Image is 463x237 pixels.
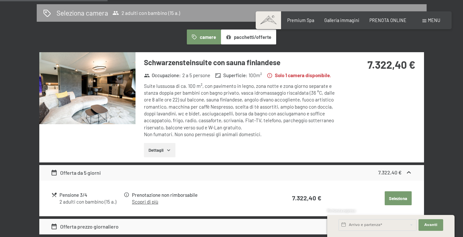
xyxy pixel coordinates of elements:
button: pacchetti/offerte [221,30,276,44]
div: Offerta prezzo giornaliero7.646,40 € [39,219,424,234]
div: Offerta da 5 giorni7.322,40 € [39,165,424,181]
a: Galleria immagini [324,18,359,23]
img: mss_renderimg.php [39,52,135,124]
div: Suite lussuosa di ca. 100 m², con pavimento in legno, zona notte e zona giorno separate e stanza ... [144,83,337,138]
a: PRENOTA ONLINE [369,18,406,23]
div: Offerta da 5 giorni [51,169,101,177]
strong: 7.322,40 € [292,194,321,202]
div: Pensione 3/4 [59,191,123,199]
div: Offerta prezzo giornaliero [51,223,119,231]
a: Premium Spa [287,18,314,23]
span: Richiesta express [327,208,356,213]
button: Dettagli [144,143,175,157]
span: 100 m² [249,72,262,79]
strong: Superficie : [215,72,247,79]
span: Avanti [424,222,437,228]
span: Menu [428,18,440,23]
strong: 7.322,40 € [367,58,415,71]
div: 2 adulti con bambino (15 a.) [59,198,123,205]
button: Avanti [418,219,443,231]
span: 2 a 5 persone [182,72,210,79]
h3: Schwarzensteinsuite con sauna finlandese [144,57,337,67]
strong: Solo 1 camera disponibile. [267,72,331,79]
h2: Seleziona camera [57,8,108,18]
span: 2 adulti con bambino (15 a.) [112,10,180,16]
div: Prenotazione non rimborsabile [132,191,267,199]
strong: 7.322,40 € [378,169,402,175]
button: camere [187,30,221,44]
a: Scopri di più [132,199,158,205]
strong: Occupazione : [144,72,181,79]
button: Seleziona [385,191,412,206]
